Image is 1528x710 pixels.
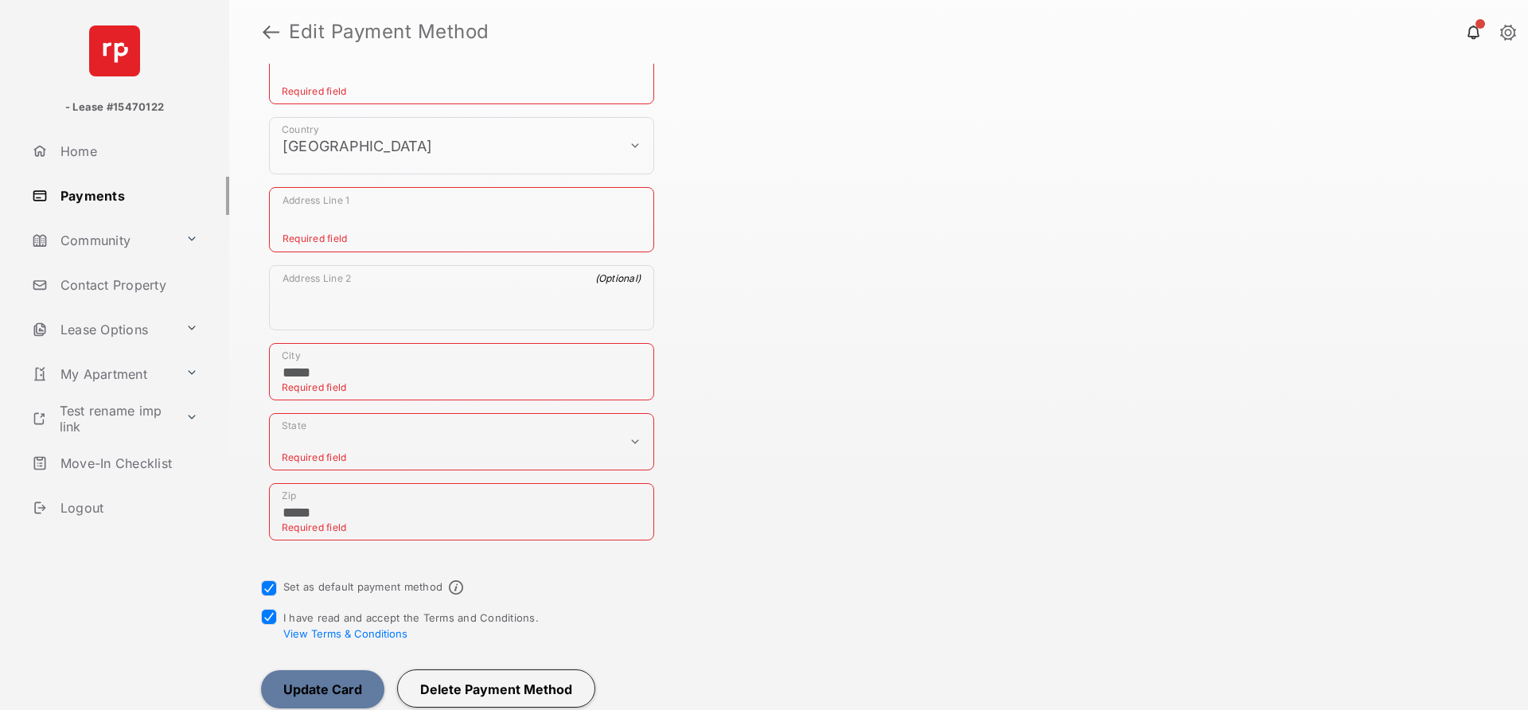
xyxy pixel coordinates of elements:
[269,483,654,540] div: payment_method_screening[postal_addresses][postalCode]
[25,355,179,393] a: My Apartment
[25,132,229,170] a: Home
[283,627,407,640] button: I have read and accept the Terms and Conditions.
[269,413,654,470] div: payment_method_screening[postal_addresses][administrativeArea]
[25,489,229,527] a: Logout
[25,444,229,482] a: Move-In Checklist
[89,25,140,76] img: svg+xml;base64,PHN2ZyB4bWxucz0iaHR0cDovL3d3dy53My5vcmcvMjAwMC9zdmciIHdpZHRoPSI2NCIgaGVpZ2h0PSI2NC...
[269,343,654,400] div: payment_method_screening[postal_addresses][locality]
[289,22,489,41] strong: Edit Payment Method
[269,265,654,330] div: payment_method_screening[postal_addresses][addressLine2]
[25,310,179,349] a: Lease Options
[25,221,179,259] a: Community
[65,99,164,115] p: - Lease #15470122
[269,187,654,252] div: payment_method_screening[postal_addresses][addressLine1]
[283,580,442,593] label: Set as default payment method
[269,117,654,174] div: payment_method_screening[postal_addresses][country]
[397,669,595,708] button: Delete Payment Method
[261,670,384,708] button: Update Card
[283,611,539,640] span: I have read and accept the Terms and Conditions.
[25,266,229,304] a: Contact Property
[25,177,229,215] a: Payments
[25,400,179,438] a: Test rename imp link
[449,580,463,595] span: Default payment method info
